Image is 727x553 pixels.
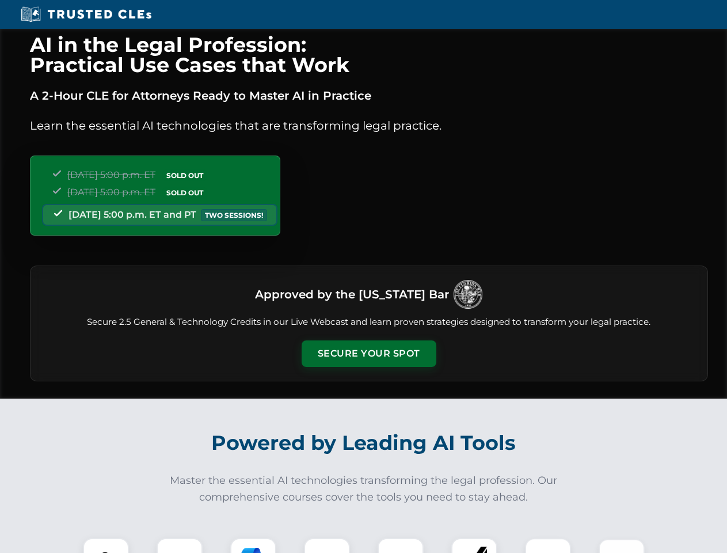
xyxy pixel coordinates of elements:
h3: Approved by the [US_STATE] Bar [255,284,449,305]
img: Logo [454,280,482,309]
span: [DATE] 5:00 p.m. ET [67,169,155,180]
span: SOLD OUT [162,187,207,199]
p: A 2-Hour CLE for Attorneys Ready to Master AI in Practice [30,86,708,105]
span: SOLD OUT [162,169,207,181]
p: Master the essential AI technologies transforming the legal profession. Our comprehensive courses... [162,472,565,506]
p: Learn the essential AI technologies that are transforming legal practice. [30,116,708,135]
button: Secure Your Spot [302,340,436,367]
span: [DATE] 5:00 p.m. ET [67,187,155,198]
p: Secure 2.5 General & Technology Credits in our Live Webcast and learn proven strategies designed ... [44,316,694,329]
h1: AI in the Legal Profession: Practical Use Cases that Work [30,35,708,75]
h2: Powered by Leading AI Tools [45,423,683,463]
img: Trusted CLEs [17,6,155,23]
